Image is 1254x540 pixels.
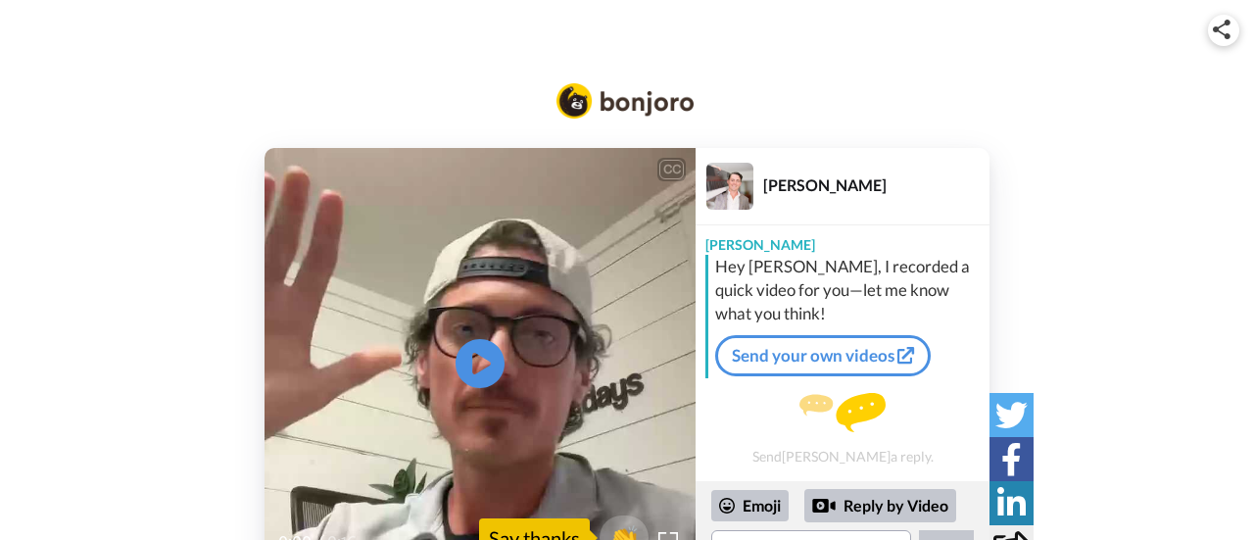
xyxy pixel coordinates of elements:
[659,160,684,179] div: CC
[715,255,985,325] div: Hey [PERSON_NAME], I recorded a quick video for you—let me know what you think!
[711,490,789,521] div: Emoji
[706,163,753,210] img: Profile Image
[556,83,694,119] img: Bonjoro Logo
[696,225,989,255] div: [PERSON_NAME]
[812,494,836,517] div: Reply by Video
[799,393,886,432] img: message.svg
[696,386,989,471] div: Send [PERSON_NAME] a reply.
[1213,20,1230,39] img: ic_share.svg
[715,335,931,376] a: Send your own videos
[763,175,989,194] div: [PERSON_NAME]
[804,489,956,522] div: Reply by Video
